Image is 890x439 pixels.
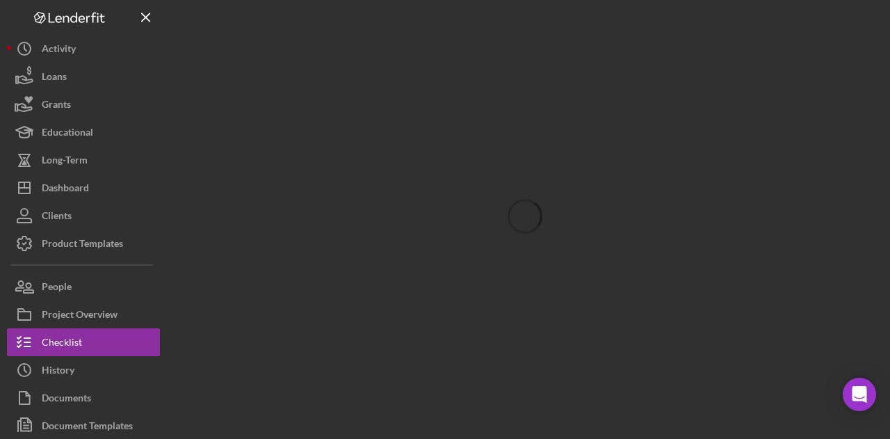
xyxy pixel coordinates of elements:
div: Documents [42,384,91,415]
button: Educational [7,118,160,146]
div: People [42,273,72,304]
div: Project Overview [42,301,118,332]
button: Checklist [7,328,160,356]
button: Product Templates [7,230,160,257]
div: Grants [42,90,71,122]
div: Open Intercom Messenger [843,378,876,411]
div: Dashboard [42,174,89,205]
button: Project Overview [7,301,160,328]
button: Activity [7,35,160,63]
div: Educational [42,118,93,150]
button: Dashboard [7,174,160,202]
button: Long-Term [7,146,160,174]
div: Long-Term [42,146,88,177]
button: History [7,356,160,384]
div: Product Templates [42,230,123,261]
button: Loans [7,63,160,90]
div: Activity [42,35,76,66]
button: Clients [7,202,160,230]
div: History [42,356,74,388]
button: Documents [7,384,160,412]
button: Grants [7,90,160,118]
div: Loans [42,63,67,94]
div: Checklist [42,328,82,360]
div: Clients [42,202,72,233]
button: People [7,273,160,301]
